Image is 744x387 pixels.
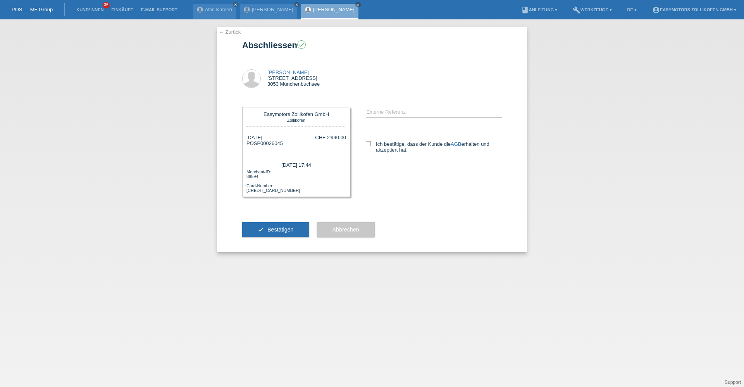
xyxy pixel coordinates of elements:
[107,7,137,12] a: Einkäufe
[233,2,238,7] a: close
[267,69,309,75] a: [PERSON_NAME]
[356,3,360,7] i: close
[246,169,346,193] div: Merchant-ID: 38594 Card-Number: [CREDIT_CARD_NUMBER]
[267,226,294,233] span: Bestätigen
[72,7,107,12] a: Kund*innen
[451,141,461,147] a: AGB
[137,7,181,12] a: E-Mail Support
[517,7,561,12] a: bookAnleitung ▾
[521,6,529,14] i: book
[652,6,660,14] i: account_circle
[355,2,361,7] a: close
[248,117,344,123] div: Zollikofen
[252,7,293,12] a: [PERSON_NAME]
[246,135,283,152] div: [DATE] POSP00026045
[234,3,238,7] i: close
[569,7,616,12] a: buildWerkzeuge ▾
[295,3,299,7] i: close
[298,41,305,48] i: check
[246,160,346,169] div: [DATE] 17:44
[648,7,740,12] a: account_circleEasymotors Zollikofen GmbH ▾
[12,7,53,12] a: POS — MF Group
[725,380,741,385] a: Support
[219,29,241,35] a: ← Zurück
[242,40,502,50] h1: Abschliessen
[242,222,309,237] button: check Bestätigen
[258,226,264,233] i: check
[294,2,300,7] a: close
[366,141,502,153] label: Ich bestätige, dass der Kunde die erhalten und akzeptiert hat.
[205,7,232,12] a: Altin Kameri
[248,111,344,117] div: Easymotors Zollikofen GmbH
[315,135,346,140] div: CHF 2'990.00
[623,7,641,12] a: DE ▾
[332,226,359,233] span: Abbrechen
[317,222,375,237] button: Abbrechen
[103,2,110,9] span: 35
[573,6,580,14] i: build
[313,7,355,12] a: [PERSON_NAME]
[267,69,320,87] div: [STREET_ADDRESS] 3053 Münchenbuchsee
